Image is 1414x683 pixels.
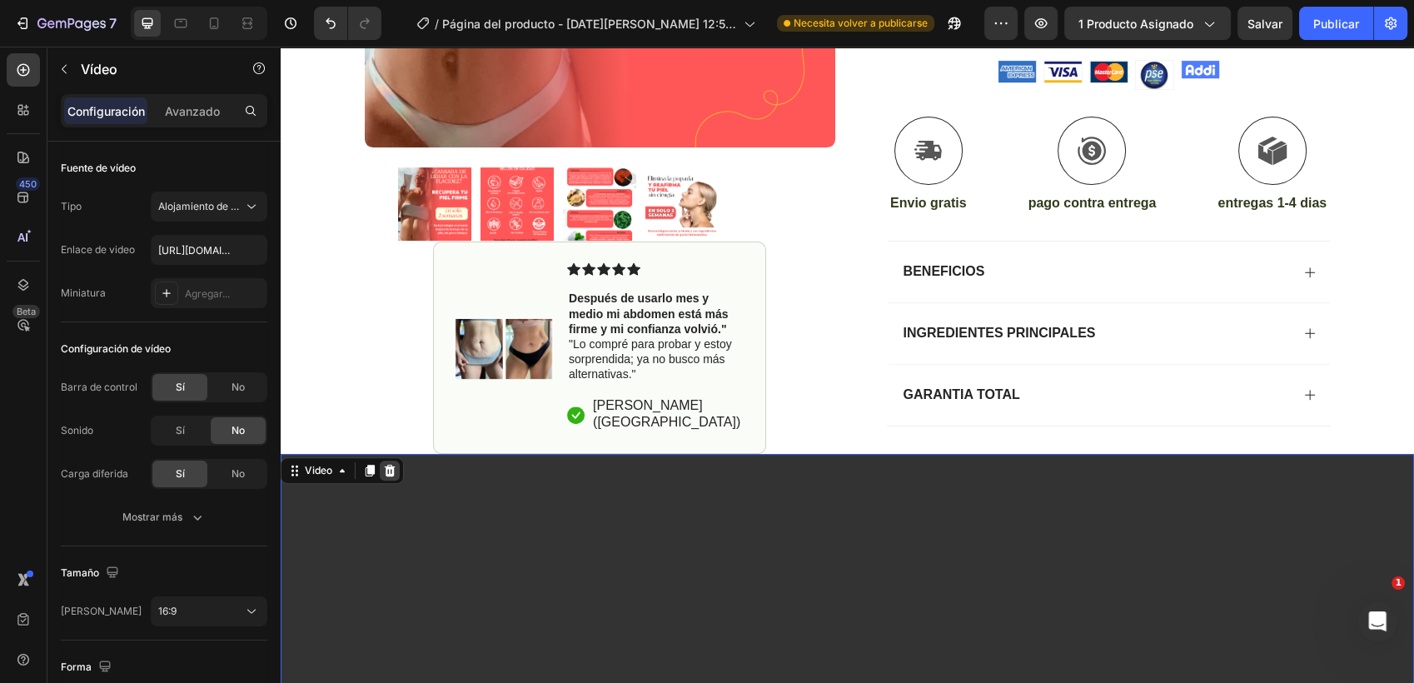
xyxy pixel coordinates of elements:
[61,161,136,176] font: Fuente de vídeo
[1064,7,1231,40] button: 1 producto asignado
[16,177,40,191] div: 450
[12,305,40,318] div: Beta
[7,7,124,40] button: 7
[937,148,1046,166] p: entregas 1-4 dias
[809,14,847,36] img: gempages_540533861822497759-507067fb-b0ee-431d-a05a-51657af17f5a.png
[158,605,177,617] span: 16:9
[151,596,267,626] button: 16:9
[232,423,245,438] span: No
[1313,15,1359,32] font: Publicar
[151,235,267,265] input: Inserte la URL del video aquí
[1247,17,1282,31] span: Salvar
[1237,7,1292,40] button: Salvar
[176,380,185,395] span: Sí
[109,13,117,33] p: 7
[288,245,447,288] strong: Después de usarlo mes y medio mi abdomen está más firme y mi confianza volvió."
[67,102,145,120] p: Configuración
[288,291,451,334] span: "Lo compré para probar y estoy sorprendida; ya no busco más alternativas."
[61,566,99,581] font: Tamaño
[232,466,245,481] span: No
[61,199,82,214] font: Tipo
[312,351,463,386] p: [PERSON_NAME] ([GEOGRAPHIC_DATA])
[901,14,939,32] img: gempages_540533861822497759-1fec5396-36b3-489d-bbaf-a045fd4217f3.jpg
[61,286,106,301] font: Miniatura
[435,15,439,32] span: /
[855,14,893,43] img: gempages_540533861822497759-05405ee0-524b-4577-8ce7-2cd581e42c09.jpg
[281,47,1414,683] iframe: Design area
[185,287,263,302] div: Agregar...
[61,380,137,395] font: Barra de control
[748,148,876,166] p: pago contra entrega
[61,604,142,619] font: [PERSON_NAME]
[151,192,267,222] button: Alojamiento de videos
[1392,576,1405,590] span: 1
[81,59,222,79] p: Video
[61,502,267,532] button: Mostrar más
[718,14,755,36] img: gempages_540533861822497759-0d760668-447c-4791-b28f-d1e1d6cb3c21.png
[1078,15,1193,32] span: 1 producto asignado
[764,14,801,36] img: gempages_540533861822497759-09138430-f9ea-456b-8541-d2910116c6ae.png
[61,341,171,356] font: Configuración de vídeo
[1357,601,1397,641] iframe: Intercom live chat
[61,466,128,481] font: Carga diferida
[61,660,92,675] font: Forma
[623,217,705,234] p: BENEFICIOS
[21,416,55,431] div: Video
[61,423,93,438] font: Sonido
[1299,7,1373,40] button: Publicar
[61,242,135,257] font: Enlace de video
[442,15,737,32] span: Página del producto - [DATE][PERSON_NAME] 12:53:58
[232,380,245,395] span: No
[794,16,928,31] span: Necesita volver a publicarse
[623,278,815,296] p: INGREDIENTES PRINCIPALES
[158,200,261,212] span: Alojamiento de videos
[165,102,220,120] p: Avanzado
[176,466,185,481] span: Sí
[610,148,686,166] p: Envio gratis
[122,510,182,525] font: Mostrar más
[314,7,381,40] div: Deshacer/Rehacer
[176,423,185,438] span: Sí
[623,340,739,357] p: GARANTIA TOTAL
